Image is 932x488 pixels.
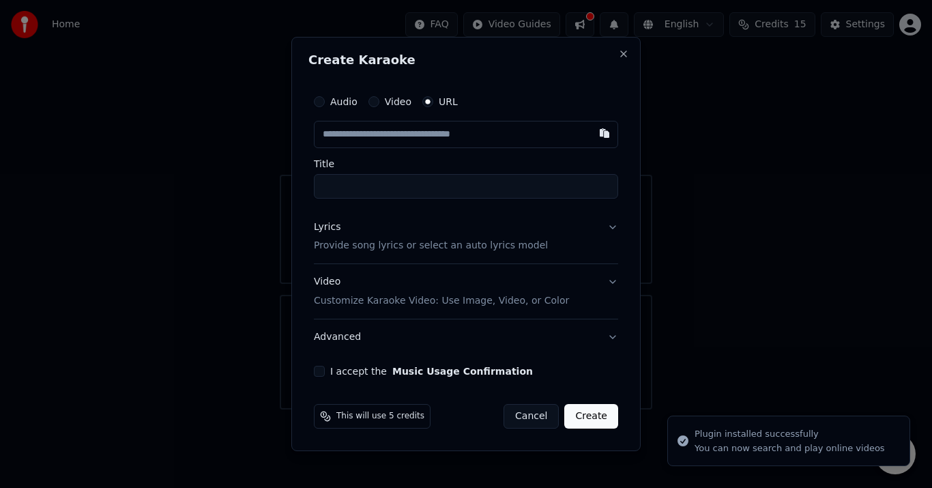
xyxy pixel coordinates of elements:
[314,220,340,234] div: Lyrics
[314,276,569,308] div: Video
[314,210,618,264] button: LyricsProvide song lyrics or select an auto lyrics model
[314,159,618,169] label: Title
[314,240,548,253] p: Provide song lyrics or select an auto lyrics model
[314,319,618,355] button: Advanced
[330,367,533,376] label: I accept the
[336,411,424,422] span: This will use 5 credits
[439,97,458,106] label: URL
[314,265,618,319] button: VideoCustomize Karaoke Video: Use Image, Video, or Color
[314,294,569,308] p: Customize Karaoke Video: Use Image, Video, or Color
[308,54,624,66] h2: Create Karaoke
[330,97,358,106] label: Audio
[385,97,411,106] label: Video
[564,404,618,429] button: Create
[392,367,533,376] button: I accept the
[504,404,559,429] button: Cancel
